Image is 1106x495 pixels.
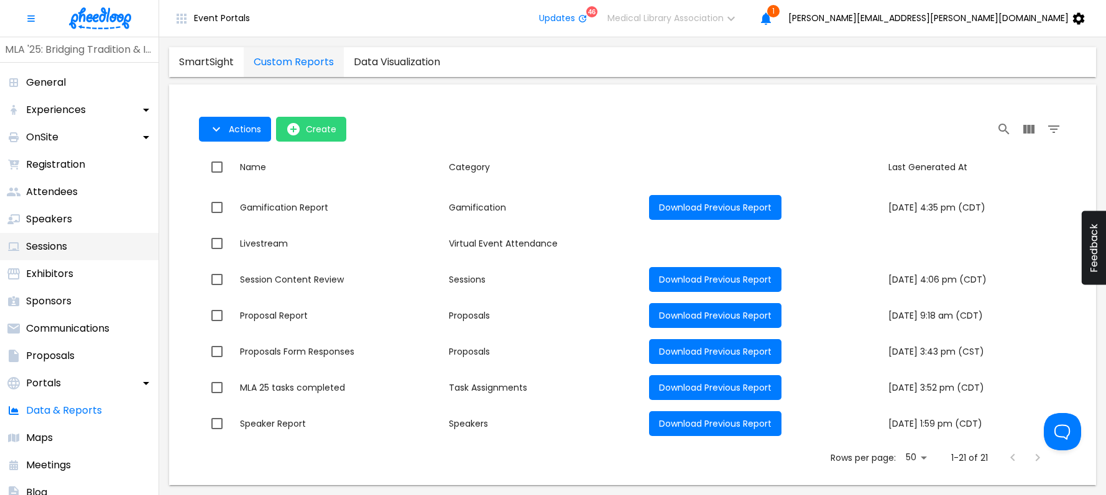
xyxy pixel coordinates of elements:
button: Event Portals [164,6,260,31]
button: Download Previous Report [649,339,781,364]
span: Actions [229,124,261,134]
iframe: Toggle Customer Support [1044,413,1081,450]
span: Create [306,124,336,134]
span: Event Portals [194,13,250,23]
button: open-Create [276,117,346,142]
div: 50 [901,448,931,466]
button: Medical Library Association [597,6,753,31]
button: Download Previous Report [649,267,781,292]
p: Rows per page: [831,452,896,464]
div: Gamification [449,201,638,214]
p: MLA '25: Bridging Tradition & Innovation [5,42,154,57]
p: Portals [26,376,61,391]
div: data tabs [169,47,450,77]
span: Medical Library Association [607,13,724,23]
a: Download Previous Report [649,381,781,394]
span: Download Previous Report [659,201,772,214]
p: Exhibitors [26,266,73,281]
div: Proposal Report [240,309,439,322]
a: Download Previous Report [649,273,781,286]
span: Download Previous Report [659,273,772,286]
p: Sessions [26,239,67,254]
button: [PERSON_NAME][EMAIL_ADDRESS][PERSON_NAME][DOMAIN_NAME] [778,6,1101,31]
div: Session Content Review [240,273,439,286]
button: Updates46 [529,6,597,31]
p: Data & Reports [26,403,102,418]
p: 1-21 of 21 [951,452,988,464]
button: Sort [444,156,495,179]
span: 1 [767,5,780,17]
div: Sessions [449,273,638,286]
div: Proposals Form Responses [240,345,439,358]
div: Proposals [449,345,638,358]
button: Download Previous Report [649,411,781,436]
p: Experiences [26,102,86,117]
p: [DATE] 3:52 pm (CDT) [888,381,1061,394]
p: [DATE] 1:59 pm (CDT) [888,417,1061,430]
p: [DATE] 4:06 pm (CDT) [888,273,1061,286]
div: Virtual Event Attendance [449,237,638,250]
img: logo [69,7,131,29]
span: Download Previous Report [659,381,772,394]
span: Feedback [1088,223,1100,272]
a: Download Previous Report [649,309,781,322]
a: data-tab-SmartSight [169,47,244,77]
p: Sponsors [26,294,71,309]
p: Proposals [26,348,75,363]
div: 46 [586,6,597,17]
a: data-tab-[object Object] [244,47,344,77]
p: Maps [26,430,53,445]
button: Filter Table [1041,117,1066,142]
button: Sort [235,156,271,179]
span: Download Previous Report [659,345,772,358]
button: Actions [199,117,271,142]
div: Livestream [240,237,439,250]
p: OnSite [26,130,58,145]
button: Download Previous Report [649,375,781,400]
span: Updates [539,13,575,23]
span: Download Previous Report [659,309,772,322]
div: Task Assignments [449,381,638,394]
div: Gamification Report [240,201,439,214]
p: Meetings [26,458,71,473]
div: Last Generated At [888,160,967,175]
button: Sort [883,156,972,179]
p: Speakers [26,212,72,227]
button: 1 [753,6,778,31]
div: Category [449,160,490,175]
p: General [26,75,66,90]
button: Search [992,117,1016,142]
div: Speakers [449,417,638,430]
a: Download Previous Report [649,201,781,214]
a: data-tab-[object Object] [344,47,450,77]
button: Download Previous Report [649,303,781,328]
div: Table Toolbar [199,109,1066,149]
p: [DATE] 3:43 pm (CST) [888,345,1061,358]
a: Download Previous Report [649,417,781,430]
div: MLA 25 tasks completed [240,381,439,394]
p: Attendees [26,184,78,199]
p: Communications [26,321,109,336]
div: Proposals [449,309,638,322]
span: [PERSON_NAME][EMAIL_ADDRESS][PERSON_NAME][DOMAIN_NAME] [788,13,1069,23]
button: View Columns [1016,117,1041,142]
div: Name [240,160,266,175]
a: Download Previous Report [649,345,781,358]
p: Registration [26,157,85,172]
div: Speaker Report [240,417,439,430]
button: Download Previous Report [649,195,781,220]
span: Download Previous Report [659,417,772,430]
p: [DATE] 4:35 pm (CDT) [888,201,1061,214]
p: [DATE] 9:18 am (CDT) [888,309,1061,322]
